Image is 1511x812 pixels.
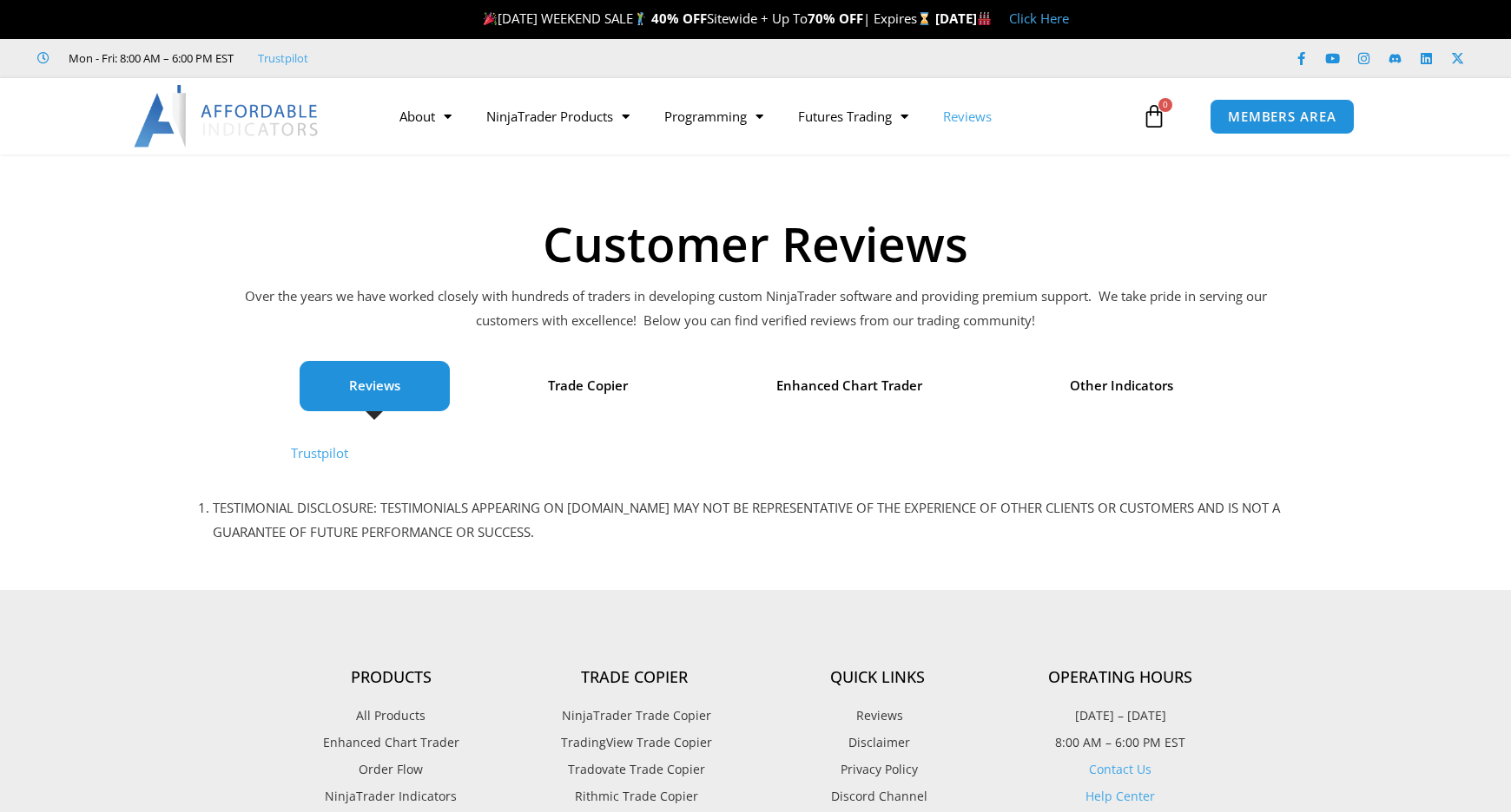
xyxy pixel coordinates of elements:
[382,96,1138,136] nav: Menu
[484,12,497,25] img: 🎉
[382,96,469,136] a: About
[852,704,903,727] span: Reviews
[827,785,927,808] span: Discord Channel
[781,96,926,136] a: Futures Trading
[557,731,712,754] span: TradingView Trade Copier
[134,85,320,147] img: LogoAI | Affordable Indicators – NinjaTrader
[1228,110,1336,123] span: MEMBERS AREA
[479,10,935,27] span: [DATE] WEEKEND SALE Sitewide + Up To | Expires
[325,785,457,808] span: NinjaTrader Indicators
[349,374,400,398] span: Reviews
[156,219,1355,267] h1: Customer Reviews
[1009,10,1069,27] a: Click Here
[755,704,999,727] a: Reviews
[999,668,1242,687] h4: Operating Hours
[269,758,512,781] a: Order Flow
[999,731,1242,754] p: 8:00 AM – 6:00 PM EST
[755,668,999,687] h4: Quick Links
[1070,374,1173,398] span: Other Indicators
[836,758,918,781] span: Privacy Policy
[269,731,512,754] a: Enhanced Chart Trader
[258,48,308,69] a: Trustpilot
[512,731,755,754] a: TradingView Trade Copier
[978,12,991,25] img: 🏭
[634,12,647,25] img: 🏌️‍♂️
[1210,99,1355,134] a: MEMBERS AREA
[844,731,910,754] span: Disclaimer
[323,731,459,754] span: Enhanced Chart Trader
[269,785,512,808] a: NinjaTrader Indicators
[918,12,931,25] img: ⌛
[356,704,426,727] span: All Products
[359,758,423,781] span: Order Flow
[1089,761,1151,777] a: Contact Us
[512,668,755,687] h4: Trade Copier
[558,704,711,727] span: NinjaTrader Trade Copier
[776,374,922,398] span: Enhanced Chart Trader
[1116,91,1192,141] a: 0
[512,785,755,808] a: Rithmic Trade Copier
[755,731,999,754] a: Disclaimer
[999,704,1242,727] p: [DATE] – [DATE]
[213,496,1337,545] li: TESTIMONIAL DISCLOSURE: TESTIMONIALS APPEARING ON [DOMAIN_NAME] MAY NOT BE REPRESENTATIVE OF THE ...
[64,48,234,69] span: Mon - Fri: 8:00 AM – 6:00 PM EST
[291,444,348,462] a: Trustpilot
[564,758,705,781] span: Tradovate Trade Copier
[548,374,628,398] span: Trade Copier
[512,704,755,727] a: NinjaTrader Trade Copier
[1158,98,1172,112] span: 0
[512,758,755,781] a: Tradovate Trade Copier
[1085,788,1155,804] a: Help Center
[469,96,647,136] a: NinjaTrader Products
[269,668,512,687] h4: Products
[269,704,512,727] a: All Products
[755,785,999,808] a: Discord Channel
[243,285,1268,333] p: Over the years we have worked closely with hundreds of traders in developing custom NinjaTrader s...
[755,758,999,781] a: Privacy Policy
[935,10,992,27] strong: [DATE]
[651,10,707,27] strong: 40% OFF
[808,10,863,27] strong: 70% OFF
[647,96,781,136] a: Programming
[571,785,698,808] span: Rithmic Trade Copier
[926,96,1009,136] a: Reviews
